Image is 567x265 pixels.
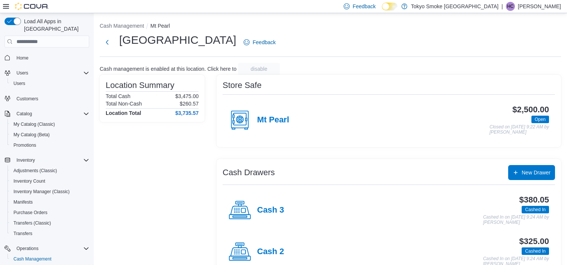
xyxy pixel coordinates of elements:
span: Promotions [10,141,89,150]
button: Users [1,68,92,78]
span: Transfers [10,229,89,238]
a: Users [10,79,28,88]
a: Adjustments (Classic) [10,166,60,175]
button: Catalog [1,109,92,119]
p: Cashed In on [DATE] 9:24 AM by [PERSON_NAME] [483,215,549,225]
h3: Location Summary [106,81,174,90]
p: Cash management is enabled at this location. Click here to [100,66,236,72]
p: Closed on [DATE] 9:22 AM by [PERSON_NAME] [489,125,549,135]
button: Customers [1,93,92,104]
span: Home [16,55,28,61]
h3: $380.05 [519,195,549,204]
span: HC [507,2,513,11]
a: Manifests [10,198,36,207]
span: Customers [16,96,38,102]
button: disable [238,63,280,75]
h3: $325.00 [519,237,549,246]
span: Load All Apps in [GEOGRAPHIC_DATA] [21,18,89,33]
h4: Mt Pearl [257,115,289,125]
span: Customers [13,94,89,103]
span: Transfers (Classic) [10,219,89,228]
button: Operations [13,244,42,253]
span: Transfers (Classic) [13,220,51,226]
button: Adjustments (Classic) [7,165,92,176]
span: Cashed In [525,206,546,213]
button: Users [13,68,31,77]
h4: Cash 3 [257,205,284,215]
span: Operations [13,244,89,253]
a: Feedback [241,35,278,50]
span: Inventory Manager (Classic) [13,189,70,195]
span: Cashed In [522,206,549,213]
button: Inventory Count [7,176,92,186]
a: Promotions [10,141,39,150]
button: Transfers (Classic) [7,218,92,228]
h4: Location Total [106,110,141,116]
span: Feedback [353,3,376,10]
span: Inventory [16,157,35,163]
span: Feedback [253,39,275,46]
span: My Catalog (Beta) [10,130,89,139]
button: Operations [1,243,92,254]
button: Transfers [7,228,92,239]
a: Home [13,54,31,63]
span: Inventory Manager (Classic) [10,187,89,196]
span: Manifests [10,198,89,207]
span: Purchase Orders [13,210,48,216]
span: Users [13,68,89,77]
span: Promotions [13,142,36,148]
span: Transfers [13,231,32,237]
a: Purchase Orders [10,208,51,217]
a: My Catalog (Beta) [10,130,53,139]
a: Customers [13,94,41,103]
span: Inventory [13,156,89,165]
span: Adjustments (Classic) [10,166,89,175]
span: Catalog [16,111,32,117]
span: Adjustments (Classic) [13,168,57,174]
p: | [501,2,503,11]
span: Operations [16,246,39,252]
span: Users [10,79,89,88]
button: Inventory [13,156,38,165]
a: Inventory Manager (Classic) [10,187,73,196]
button: New Drawer [508,165,555,180]
button: My Catalog (Classic) [7,119,92,130]
h3: Cash Drawers [223,168,275,177]
span: Users [16,70,28,76]
span: Open [531,116,549,123]
a: Transfers (Classic) [10,219,54,228]
span: Open [535,116,546,123]
h6: Total Non-Cash [106,101,142,107]
span: Inventory Count [13,178,45,184]
h6: Total Cash [106,93,130,99]
span: My Catalog (Classic) [13,121,55,127]
h3: Store Safe [223,81,262,90]
button: Cash Management [7,254,92,264]
span: Cashed In [525,248,546,255]
span: Catalog [13,109,89,118]
button: Inventory Manager (Classic) [7,186,92,197]
span: Cash Management [10,255,89,264]
span: Home [13,53,89,62]
span: My Catalog (Classic) [10,120,89,129]
a: Transfers [10,229,35,238]
span: Manifests [13,199,33,205]
p: $3,475.00 [175,93,199,99]
nav: An example of EuiBreadcrumbs [100,22,561,31]
button: Manifests [7,197,92,207]
p: [PERSON_NAME] [518,2,561,11]
span: Cash Management [13,256,51,262]
span: Users [13,80,25,86]
button: Catalog [13,109,35,118]
span: disable [251,65,267,73]
img: Cova [15,3,49,10]
button: Home [1,52,92,63]
button: Mt Pearl [150,23,170,29]
h3: $2,500.00 [512,105,549,114]
span: My Catalog (Beta) [13,132,50,138]
h1: [GEOGRAPHIC_DATA] [119,33,236,48]
button: My Catalog (Beta) [7,130,92,140]
button: Users [7,78,92,89]
span: Cashed In [522,247,549,255]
